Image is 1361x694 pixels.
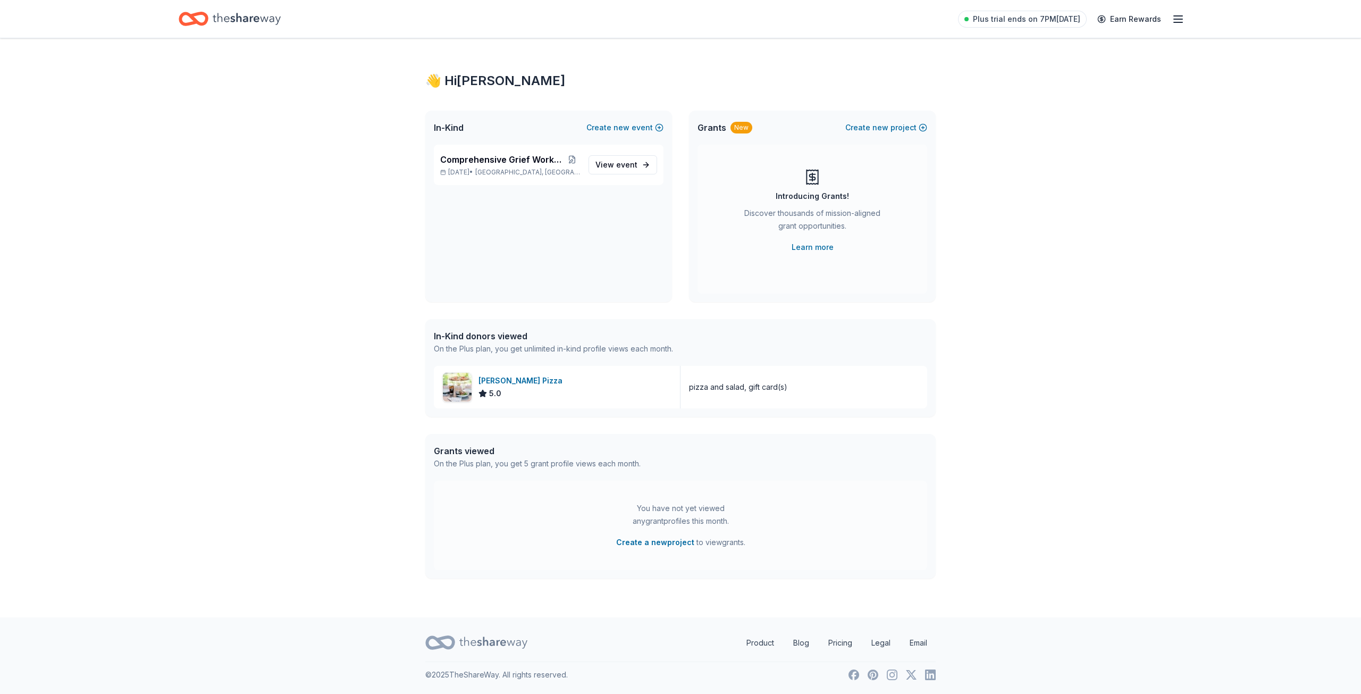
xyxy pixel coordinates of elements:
[489,387,501,400] span: 5.0
[425,72,936,89] div: 👋 Hi [PERSON_NAME]
[958,11,1087,28] a: Plus trial ends on 7PM[DATE]
[443,373,472,402] img: Image for Dewey's Pizza
[434,342,673,355] div: On the Plus plan, you get unlimited in-kind profile views each month.
[475,168,580,177] span: [GEOGRAPHIC_DATA], [GEOGRAPHIC_DATA]
[863,632,899,654] a: Legal
[740,207,885,237] div: Discover thousands of mission-aligned grant opportunities.
[434,121,464,134] span: In-Kind
[440,153,564,166] span: Comprehensive Grief Workshop Lunch
[589,155,657,174] a: View event
[973,13,1080,26] span: Plus trial ends on 7PM[DATE]
[440,168,580,177] p: [DATE] •
[614,121,629,134] span: new
[179,6,281,31] a: Home
[792,241,834,254] a: Learn more
[595,158,637,171] span: View
[785,632,818,654] a: Blog
[616,160,637,169] span: event
[616,536,694,549] button: Create a newproject
[776,190,849,203] div: Introducing Grants!
[738,632,783,654] a: Product
[730,122,752,133] div: New
[614,502,747,528] div: You have not yet viewed any grant profiles this month.
[738,632,936,654] nav: quick links
[586,121,663,134] button: Createnewevent
[616,536,745,549] span: to view grants .
[425,668,568,681] p: © 2025 TheShareWay. All rights reserved.
[434,457,641,470] div: On the Plus plan, you get 5 grant profile views each month.
[698,121,726,134] span: Grants
[901,632,936,654] a: Email
[872,121,888,134] span: new
[478,374,567,387] div: [PERSON_NAME] Pizza
[1091,10,1167,29] a: Earn Rewards
[689,381,787,394] div: pizza and salad, gift card(s)
[820,632,861,654] a: Pricing
[845,121,927,134] button: Createnewproject
[434,445,641,457] div: Grants viewed
[434,330,673,342] div: In-Kind donors viewed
